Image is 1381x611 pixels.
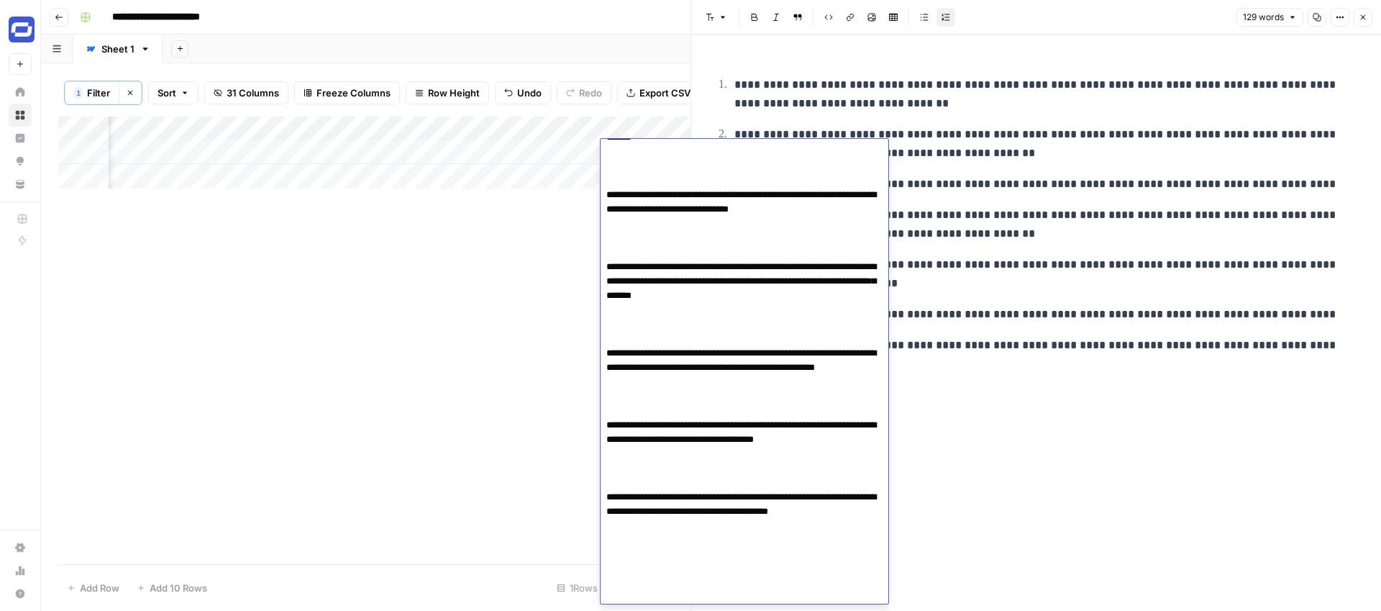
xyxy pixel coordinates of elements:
[9,582,32,605] button: Help + Support
[639,86,690,100] span: Export CSV
[73,35,163,63] a: Sheet 1
[58,576,128,599] button: Add Row
[74,87,83,99] div: 1
[316,86,391,100] span: Freeze Columns
[9,12,32,47] button: Workspace: Synthesia
[517,86,542,100] span: Undo
[9,81,32,104] a: Home
[9,127,32,150] a: Insights
[428,86,480,100] span: Row Height
[406,81,489,104] button: Row Height
[557,81,611,104] button: Redo
[617,81,700,104] button: Export CSV
[1236,8,1303,27] button: 129 words
[1243,11,1284,24] span: 129 words
[76,87,81,99] span: 1
[87,86,110,100] span: Filter
[551,576,603,599] div: 1 Rows
[204,81,288,104] button: 31 Columns
[495,81,551,104] button: Undo
[227,86,279,100] span: 31 Columns
[80,581,119,595] span: Add Row
[128,576,216,599] button: Add 10 Rows
[150,581,207,595] span: Add 10 Rows
[65,81,119,104] button: 1Filter
[9,104,32,127] a: Browse
[158,86,176,100] span: Sort
[9,536,32,559] a: Settings
[9,559,32,582] a: Usage
[148,81,199,104] button: Sort
[579,86,602,100] span: Redo
[294,81,400,104] button: Freeze Columns
[101,42,135,56] div: Sheet 1
[9,150,32,173] a: Opportunities
[9,17,35,42] img: Synthesia Logo
[9,173,32,196] a: Your Data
